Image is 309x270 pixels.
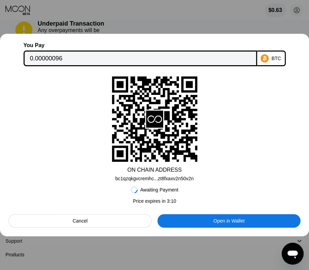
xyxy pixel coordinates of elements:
div: Cancel [9,214,152,228]
div: You Pay [24,42,257,48]
div: BTC [271,56,281,61]
div: Open in Wallet [157,214,300,228]
div: bc1qzqkgvcremhc...zt8fxaxv2n50v2n [115,176,194,181]
span: 3 : 10 [167,198,176,204]
div: Price expires in [133,198,176,204]
iframe: Button to launch messaging window [282,243,304,265]
div: bc1qzqkgvcremhc...zt8fxaxv2n50v2n [115,173,194,181]
div: ON CHAIN ADDRESS [127,167,182,173]
div: Cancel [73,218,88,224]
div: Awaiting Payment [140,187,179,193]
div: Open in Wallet [213,218,244,224]
div: You PayBTC [9,42,300,66]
